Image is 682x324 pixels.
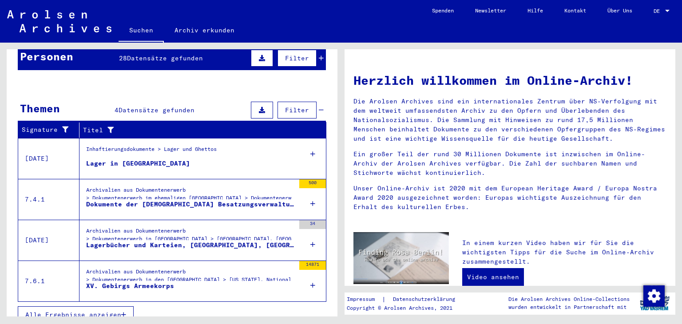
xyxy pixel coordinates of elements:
p: Unser Online-Archiv ist 2020 mit dem European Heritage Award / Europa Nostra Award 2020 ausgezeic... [353,184,666,212]
div: Personen [20,48,73,64]
div: Archivalien aus Dokumentenerwerb > Dokumentenerwerb in den [GEOGRAPHIC_DATA] > [US_STATE], Nation... [86,268,295,288]
div: Titel [83,126,304,135]
p: Die Arolsen Archives Online-Collections [508,295,630,303]
div: Dokumente der [DEMOGRAPHIC_DATA] Besatzungsverwaltung [GEOGRAPHIC_DATA] [86,200,295,209]
p: Die Arolsen Archives sind ein internationales Zentrum über NS-Verfolgung mit dem weltweit umfasse... [353,97,666,143]
a: Archiv erkunden [164,20,245,41]
a: Datenschutzerklärung [386,295,466,304]
td: 7.6.1 [18,261,79,301]
span: Alle Ergebnisse anzeigen [25,311,121,319]
div: Titel [83,123,315,137]
div: Archivalien aus Dokumentenerwerb > Dokumentenerwerb in [GEOGRAPHIC_DATA] > [GEOGRAPHIC_DATA], [GE... [86,227,295,247]
span: Filter [285,106,309,114]
a: Video ansehen [462,268,524,286]
div: Zustimmung ändern [643,285,664,306]
span: 28 [119,54,127,62]
div: XV. Gebirgs Armeekorps [86,281,174,291]
p: Copyright © Arolsen Archives, 2021 [347,304,466,312]
button: Filter [278,50,317,67]
p: Ein großer Teil der rund 30 Millionen Dokumente ist inzwischen im Online-Archiv der Arolsen Archi... [353,150,666,178]
span: Filter [285,54,309,62]
div: Signature [22,123,79,137]
div: Signature [22,125,68,134]
p: wurden entwickelt in Partnerschaft mit [508,303,630,311]
h1: Herzlich willkommen im Online-Archiv! [353,71,666,90]
img: Zustimmung ändern [643,285,665,307]
div: Inhaftierungsdokumente > Lager und Ghettos [86,145,217,158]
span: DE [654,8,663,14]
div: Archivalien aus Dokumentenerwerb > Dokumentenerwerb im ehemaligen [GEOGRAPHIC_DATA] > Dokumentene... [86,186,295,206]
a: Suchen [119,20,164,43]
div: Lager in [GEOGRAPHIC_DATA] [86,159,190,168]
a: Impressum [347,295,382,304]
p: In einem kurzen Video haben wir für Sie die wichtigsten Tipps für die Suche im Online-Archiv zusa... [462,238,666,266]
button: Alle Ergebnisse anzeigen [18,306,134,323]
span: Datensätze gefunden [127,54,203,62]
img: video.jpg [353,232,449,284]
td: [DATE] [18,220,79,261]
div: 14871 [299,261,326,270]
img: Arolsen_neg.svg [7,10,111,32]
img: yv_logo.png [638,292,671,314]
button: Filter [278,102,317,119]
div: | [347,295,466,304]
div: Lagerbücher und Karteien, [GEOGRAPHIC_DATA], [GEOGRAPHIC_DATA], [GEOGRAPHIC_DATA], [GEOGRAPHIC_DA... [86,241,295,250]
